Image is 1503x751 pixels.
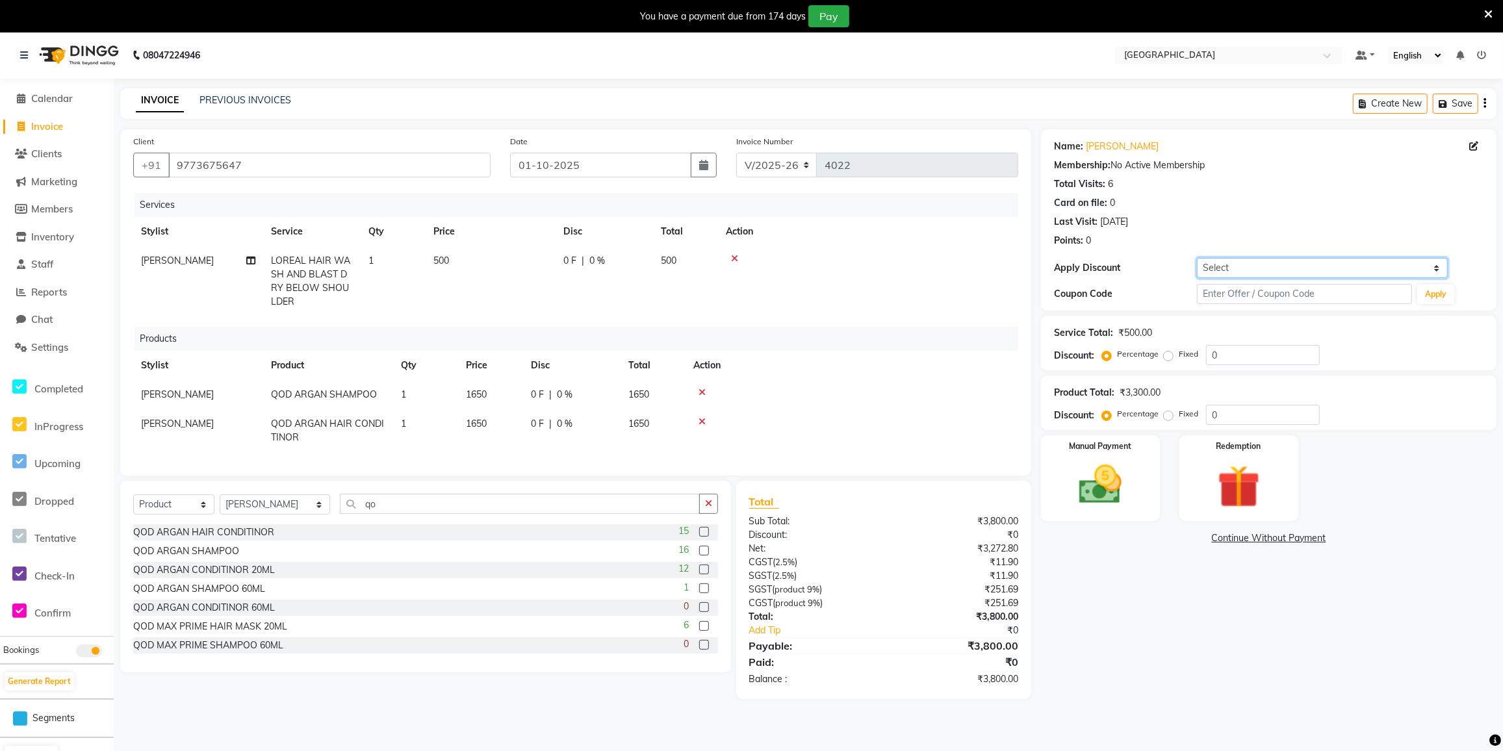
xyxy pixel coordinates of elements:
[739,654,884,670] div: Paid:
[401,388,406,400] span: 1
[34,457,81,470] span: Upcoming
[739,638,884,654] div: Payable:
[589,254,605,268] span: 0 %
[808,5,849,27] button: Pay
[739,624,908,637] a: Add Tip
[908,624,1028,637] div: ₹0
[1086,234,1091,248] div: 0
[628,418,649,429] span: 1650
[884,596,1028,610] div: ₹251.69
[34,607,71,619] span: Confirm
[1054,234,1083,248] div: Points:
[141,255,214,266] span: [PERSON_NAME]
[3,92,110,107] a: Calendar
[466,388,487,400] span: 1650
[31,341,68,353] span: Settings
[393,351,458,380] th: Qty
[739,555,884,569] div: ( )
[749,583,773,595] span: SGST
[271,418,384,443] span: QOD ARGAN HAIR CONDITINOR
[1118,326,1152,340] div: ₹500.00
[263,217,361,246] th: Service
[749,597,773,609] span: CGST
[1179,408,1198,420] label: Fixed
[1204,460,1274,513] img: _gift.svg
[133,136,154,147] label: Client
[340,494,700,514] input: Search or Scan
[361,217,426,246] th: Qty
[168,153,491,177] input: Search by Name/Mobile/Email/Code
[884,672,1028,686] div: ₹3,800.00
[133,351,263,380] th: Stylist
[661,255,676,266] span: 500
[808,598,821,608] span: 9%
[31,147,62,160] span: Clients
[1179,348,1198,360] label: Fixed
[736,136,793,147] label: Invoice Number
[884,654,1028,670] div: ₹0
[653,217,718,246] th: Total
[1054,159,1111,172] div: Membership:
[433,255,449,266] span: 500
[678,524,689,538] span: 15
[1433,94,1478,114] button: Save
[136,89,184,112] a: INVOICE
[510,136,528,147] label: Date
[739,542,884,555] div: Net:
[749,570,773,581] span: SGST
[1054,287,1197,301] div: Coupon Code
[678,543,689,557] span: 16
[1216,440,1261,452] label: Redemption
[1054,326,1113,340] div: Service Total:
[1353,94,1428,114] button: Create New
[199,94,291,106] a: PREVIOUS INVOICES
[133,153,170,177] button: +91
[775,570,795,581] span: 2.5%
[684,618,689,632] span: 6
[1197,284,1412,304] input: Enter Offer / Coupon Code
[458,351,523,380] th: Price
[884,610,1028,624] div: ₹3,800.00
[31,231,74,243] span: Inventory
[549,388,552,401] span: |
[531,388,544,401] span: 0 F
[684,600,689,613] span: 0
[1054,261,1197,275] div: Apply Discount
[640,10,806,23] div: You have a payment due from 174 days
[141,418,214,429] span: [PERSON_NAME]
[884,542,1028,555] div: ₹3,272.80
[466,418,487,429] span: 1650
[884,528,1028,542] div: ₹0
[143,37,200,73] b: 08047224946
[31,120,63,133] span: Invoice
[34,532,76,544] span: Tentative
[884,515,1028,528] div: ₹3,800.00
[621,351,686,380] th: Total
[34,383,83,395] span: Completed
[684,637,689,651] span: 0
[884,638,1028,654] div: ₹3,800.00
[776,557,795,567] span: 2.5%
[3,340,110,355] a: Settings
[31,92,73,105] span: Calendar
[1066,460,1135,509] img: _cash.svg
[749,495,779,509] span: Total
[133,620,287,633] div: QOD MAX PRIME HAIR MASK 20ML
[884,555,1028,569] div: ₹11.90
[34,420,83,433] span: InProgress
[1069,440,1131,452] label: Manual Payment
[563,254,576,268] span: 0 F
[776,598,806,608] span: product
[31,286,67,298] span: Reports
[678,562,689,576] span: 12
[1120,386,1161,400] div: ₹3,300.00
[133,544,239,558] div: QOD ARGAN SHAMPOO
[1100,215,1128,229] div: [DATE]
[31,175,77,188] span: Marketing
[3,285,110,300] a: Reports
[31,203,73,215] span: Members
[135,327,1028,351] div: Products
[557,417,572,431] span: 0 %
[3,120,110,134] a: Invoice
[1054,215,1098,229] div: Last Visit:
